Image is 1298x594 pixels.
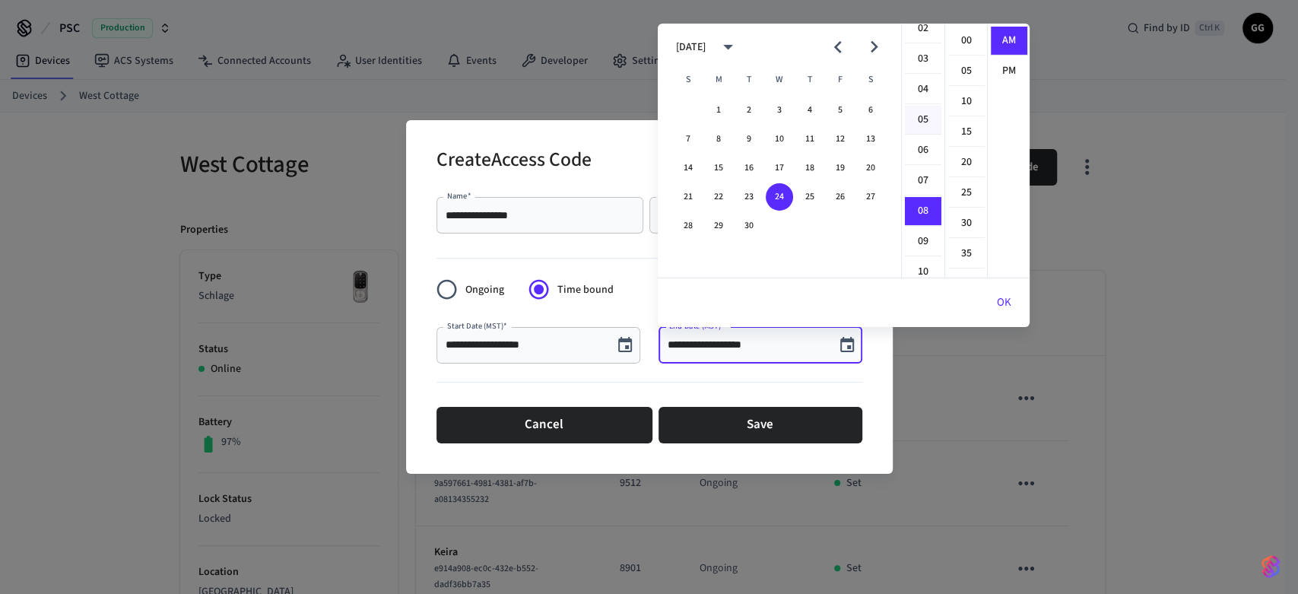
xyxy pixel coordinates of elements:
[905,75,941,104] li: 4 hours
[832,330,862,361] button: Choose date, selected date is Sep 24, 2025
[796,65,824,95] span: Thursday
[676,39,706,55] div: [DATE]
[948,209,985,238] li: 30 minutes
[659,407,862,443] button: Save
[447,320,507,332] label: Start Date (MST)
[735,125,763,153] button: 9
[705,65,732,95] span: Monday
[674,183,702,211] button: 21
[820,29,855,65] button: Previous month
[987,24,1030,278] ul: Select meridiem
[948,148,985,177] li: 20 minutes
[610,330,640,361] button: Choose date, selected date is Sep 24, 2025
[948,179,985,208] li: 25 minutes
[766,97,793,124] button: 3
[979,284,1030,321] button: OK
[827,65,854,95] span: Friday
[796,97,824,124] button: 4
[735,154,763,182] button: 16
[705,183,732,211] button: 22
[705,154,732,182] button: 15
[796,183,824,211] button: 25
[735,212,763,240] button: 30
[827,97,854,124] button: 5
[857,183,884,211] button: 27
[735,97,763,124] button: 2
[905,45,941,74] li: 3 hours
[705,125,732,153] button: 8
[557,282,614,298] span: Time bound
[465,282,504,298] span: Ongoing
[857,65,884,95] span: Saturday
[1262,554,1280,579] img: SeamLogoGradient.69752ec5.svg
[447,190,471,202] label: Name
[796,125,824,153] button: 11
[905,106,941,135] li: 5 hours
[710,29,746,65] button: calendar view is open, switch to year view
[827,183,854,211] button: 26
[905,258,941,287] li: 10 hours
[905,197,941,226] li: 8 hours
[766,154,793,182] button: 17
[705,212,732,240] button: 29
[827,125,854,153] button: 12
[674,154,702,182] button: 14
[991,27,1027,56] li: AM
[735,183,763,211] button: 23
[436,138,592,185] h2: Create Access Code
[735,65,763,95] span: Tuesday
[669,320,725,332] label: End Date (MST)
[948,57,985,86] li: 5 minutes
[905,14,941,43] li: 2 hours
[766,65,793,95] span: Wednesday
[905,227,941,256] li: 9 hours
[857,125,884,153] button: 13
[705,97,732,124] button: 1
[944,24,987,278] ul: Select minutes
[902,24,944,278] ul: Select hours
[948,87,985,116] li: 10 minutes
[857,154,884,182] button: 20
[991,57,1027,85] li: PM
[905,167,941,195] li: 7 hours
[948,118,985,147] li: 15 minutes
[905,136,941,165] li: 6 hours
[856,29,892,65] button: Next month
[436,407,652,443] button: Cancel
[827,154,854,182] button: 19
[674,65,702,95] span: Sunday
[766,183,793,211] button: 24
[857,97,884,124] button: 6
[948,27,985,56] li: 0 minutes
[948,240,985,268] li: 35 minutes
[766,125,793,153] button: 10
[674,212,702,240] button: 28
[674,125,702,153] button: 7
[796,154,824,182] button: 18
[948,270,985,299] li: 40 minutes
